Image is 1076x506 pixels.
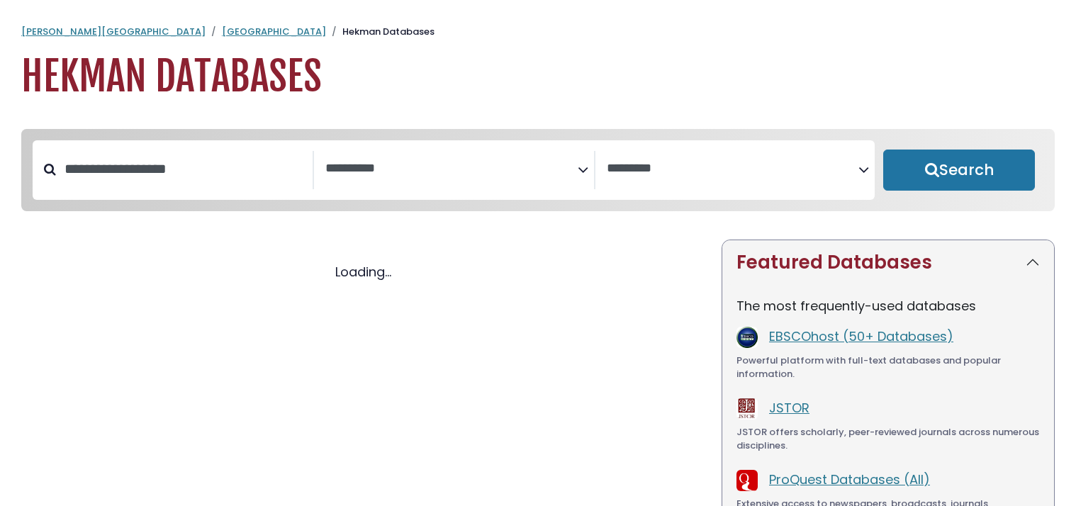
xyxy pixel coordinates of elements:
a: EBSCOhost (50+ Databases) [769,327,953,345]
button: Featured Databases [722,240,1054,285]
input: Search database by title or keyword [56,157,313,181]
p: The most frequently-used databases [736,296,1040,315]
a: ProQuest Databases (All) [769,471,930,488]
nav: breadcrumb [21,25,1055,39]
a: JSTOR [769,399,809,417]
h1: Hekman Databases [21,53,1055,101]
div: Powerful platform with full-text databases and popular information. [736,354,1040,381]
button: Submit for Search Results [883,150,1035,191]
textarea: Search [607,162,859,176]
nav: Search filters [21,129,1055,211]
textarea: Search [325,162,578,176]
div: Loading... [21,262,705,281]
a: [PERSON_NAME][GEOGRAPHIC_DATA] [21,25,206,38]
div: JSTOR offers scholarly, peer-reviewed journals across numerous disciplines. [736,425,1040,453]
li: Hekman Databases [326,25,435,39]
a: [GEOGRAPHIC_DATA] [222,25,326,38]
